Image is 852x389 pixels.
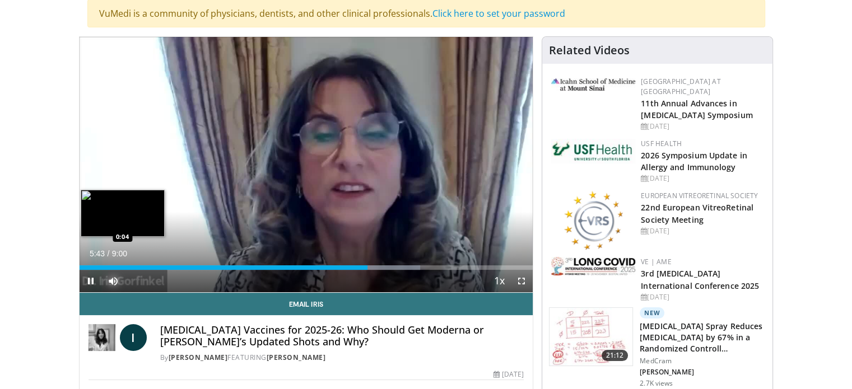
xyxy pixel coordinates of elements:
[160,324,524,348] h4: [MEDICAL_DATA] Vaccines for 2025-26: Who Should Get Moderna or [PERSON_NAME]’s Updated Shots and ...
[102,270,124,292] button: Mute
[112,249,127,258] span: 9:00
[641,202,753,224] a: 22nd European VitreoRetinal Society Meeting
[641,257,671,266] a: VE | AME
[641,139,682,148] a: USF Health
[641,226,763,236] div: [DATE]
[641,174,763,184] div: [DATE]
[267,353,326,362] a: [PERSON_NAME]
[602,350,628,361] span: 21:12
[80,293,533,315] a: Email Iris
[551,139,635,163] img: 6ba8804a-8538-4002-95e7-a8f8012d4a11.png.150x105_q85_autocrop_double_scale_upscale_version-0.2.jpg
[551,257,635,275] img: a2792a71-925c-4fc2-b8ef-8d1b21aec2f7.png.150x105_q85_autocrop_double_scale_upscale_version-0.2.jpg
[641,191,758,200] a: European VitreoRetinal Society
[640,368,766,377] p: [PERSON_NAME]
[641,77,720,96] a: [GEOGRAPHIC_DATA] at [GEOGRAPHIC_DATA]
[641,268,759,290] a: 3rd [MEDICAL_DATA] International Conference 2025
[80,265,533,270] div: Progress Bar
[432,7,565,20] a: Click here to set your password
[169,353,228,362] a: [PERSON_NAME]
[641,98,752,120] a: 11th Annual Advances in [MEDICAL_DATA] Symposium
[640,307,664,318] p: New
[640,321,766,354] h3: [MEDICAL_DATA] Spray Reduces [MEDICAL_DATA] by 67% in a Randomized Controll…
[510,270,533,292] button: Fullscreen
[80,37,533,293] video-js: Video Player
[81,190,165,237] img: image.jpeg
[90,249,105,258] span: 5:43
[80,270,102,292] button: Pause
[641,121,763,132] div: [DATE]
[160,353,524,363] div: By FEATURING
[549,44,630,57] h4: Related Videos
[641,150,747,172] a: 2026 Symposium Update in Allergy and Immunology
[641,292,763,302] div: [DATE]
[89,324,115,351] img: Dr. Iris Gorfinkel
[550,308,632,366] img: 500bc2c6-15b5-4613-8fa2-08603c32877b.150x105_q85_crop-smart_upscale.jpg
[640,379,673,388] p: 2.7K views
[640,357,766,365] p: MedCram
[551,78,635,91] img: 3aa743c9-7c3f-4fab-9978-1464b9dbe89c.png.150x105_q85_autocrop_double_scale_upscale_version-0.2.jpg
[549,307,766,388] a: 21:12 New [MEDICAL_DATA] Spray Reduces [MEDICAL_DATA] by 67% in a Randomized Controll… MedCram [P...
[120,324,147,351] a: I
[488,270,510,292] button: Playback Rate
[564,191,623,250] img: ee0f788f-b72d-444d-91fc-556bb330ec4c.png.150x105_q85_autocrop_double_scale_upscale_version-0.2.png
[108,249,110,258] span: /
[493,369,524,379] div: [DATE]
